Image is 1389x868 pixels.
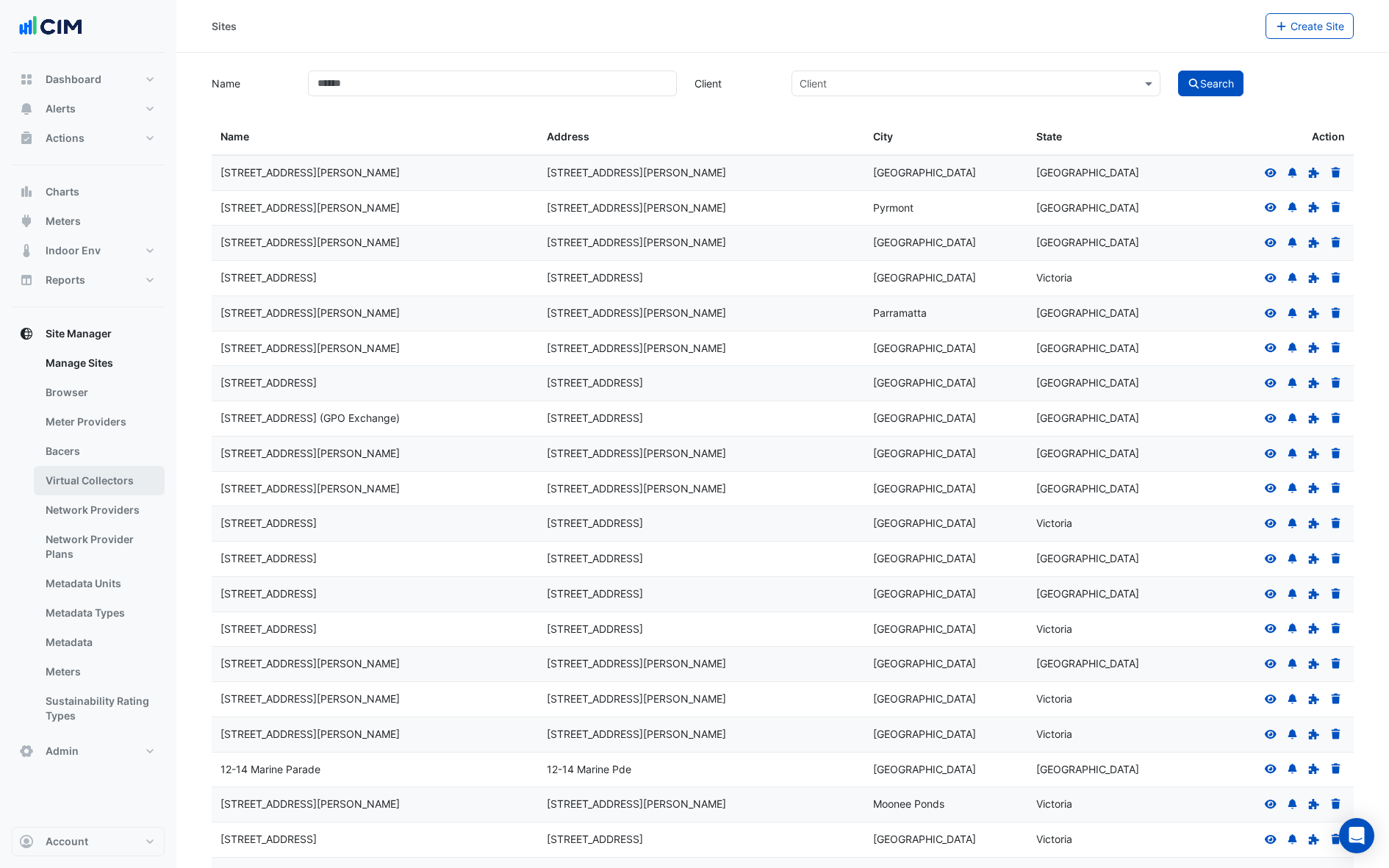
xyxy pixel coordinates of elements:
div: [GEOGRAPHIC_DATA] [873,656,1019,672]
a: Delete Site [1329,376,1343,389]
div: [GEOGRAPHIC_DATA] [1036,305,1182,322]
div: [GEOGRAPHIC_DATA] [873,234,1019,251]
div: [GEOGRAPHIC_DATA] [1036,200,1182,217]
a: Delete Site [1329,692,1343,705]
a: Bacers [34,437,165,466]
button: Admin [12,736,165,766]
a: Metadata Units [34,569,165,598]
div: [STREET_ADDRESS][PERSON_NAME] [547,200,855,217]
div: [STREET_ADDRESS] [220,270,529,287]
div: [GEOGRAPHIC_DATA] [1036,234,1182,251]
div: [STREET_ADDRESS] [220,550,529,567]
a: Delete Site [1329,271,1343,284]
button: Site Manager [12,319,165,348]
div: [GEOGRAPHIC_DATA] [1036,656,1182,672]
div: Victoria [1036,726,1182,743]
span: Reports [46,273,85,287]
div: [GEOGRAPHIC_DATA] [873,445,1019,462]
span: Address [547,130,589,143]
div: Victoria [1036,270,1182,287]
a: Meters [34,657,165,686]
div: [STREET_ADDRESS] [547,270,855,287]
button: Create Site [1266,13,1354,39]
div: [GEOGRAPHIC_DATA] [1036,481,1182,498]
div: [STREET_ADDRESS][PERSON_NAME] [220,200,529,217]
button: Charts [12,177,165,207]
div: Victoria [1036,691,1182,708]
div: [STREET_ADDRESS] [547,375,855,392]
a: Delete Site [1329,412,1343,424]
div: [STREET_ADDRESS][PERSON_NAME] [220,796,529,813]
span: Actions [46,131,85,146]
div: [STREET_ADDRESS] [547,550,855,567]
div: [STREET_ADDRESS][PERSON_NAME] [220,340,529,357]
div: [STREET_ADDRESS][PERSON_NAME] [547,691,855,708]
div: [GEOGRAPHIC_DATA] [1036,165,1182,182]
div: Pyrmont [873,200,1019,217]
div: [STREET_ADDRESS][PERSON_NAME] [547,340,855,357]
span: Admin [46,744,79,758]
a: Meter Providers [34,407,165,437]
a: Delete Site [1329,728,1343,740]
button: Reports [12,265,165,295]
div: [STREET_ADDRESS][PERSON_NAME] [220,445,529,462]
div: [STREET_ADDRESS][PERSON_NAME] [220,481,529,498]
div: [GEOGRAPHIC_DATA] [873,726,1019,743]
div: [STREET_ADDRESS][PERSON_NAME] [220,305,529,322]
span: Name [220,130,249,143]
div: [GEOGRAPHIC_DATA] [873,761,1019,778]
div: [STREET_ADDRESS] [547,621,855,638]
div: Victoria [1036,831,1182,848]
app-icon: Alerts [19,101,34,116]
label: Name [203,71,299,96]
div: [GEOGRAPHIC_DATA] [873,340,1019,357]
div: [GEOGRAPHIC_DATA] [873,165,1019,182]
a: Metadata Types [34,598,165,628]
div: [GEOGRAPHIC_DATA] [1036,586,1182,603]
a: Network Providers [34,495,165,525]
a: Delete Site [1329,517,1343,529]
span: State [1036,130,1062,143]
div: [STREET_ADDRESS] [220,515,529,532]
div: [STREET_ADDRESS][PERSON_NAME] [220,726,529,743]
app-icon: Actions [19,131,34,146]
span: Dashboard [46,72,101,87]
div: [GEOGRAPHIC_DATA] [873,410,1019,427]
div: 12-14 Marine Pde [547,761,855,778]
div: Parramatta [873,305,1019,322]
div: [STREET_ADDRESS][PERSON_NAME] [220,691,529,708]
div: [STREET_ADDRESS][PERSON_NAME] [547,305,855,322]
span: Indoor Env [46,243,101,258]
a: Delete Site [1329,306,1343,319]
span: City [873,130,893,143]
app-icon: Reports [19,273,34,287]
div: [GEOGRAPHIC_DATA] [873,586,1019,603]
div: [STREET_ADDRESS] [220,621,529,638]
div: [STREET_ADDRESS] [547,586,855,603]
a: Delete Site [1329,201,1343,214]
div: [GEOGRAPHIC_DATA] [1036,445,1182,462]
span: Account [46,834,88,849]
div: [GEOGRAPHIC_DATA] [1036,375,1182,392]
div: Victoria [1036,796,1182,813]
div: [GEOGRAPHIC_DATA] [873,515,1019,532]
a: Virtual Collectors [34,466,165,495]
a: Browser [34,378,165,407]
a: Delete Site [1329,482,1343,495]
a: Delete Site [1329,236,1343,248]
a: Delete Site [1329,587,1343,600]
div: [STREET_ADDRESS] (GPO Exchange) [220,410,529,427]
div: [STREET_ADDRESS][PERSON_NAME] [547,726,855,743]
label: Client [686,71,782,96]
div: [GEOGRAPHIC_DATA] [1036,550,1182,567]
div: [STREET_ADDRESS][PERSON_NAME] [547,234,855,251]
button: Dashboard [12,65,165,94]
span: Site Manager [46,326,112,341]
div: [GEOGRAPHIC_DATA] [873,831,1019,848]
div: [STREET_ADDRESS][PERSON_NAME] [220,656,529,672]
span: Charts [46,184,79,199]
a: Delete Site [1329,797,1343,810]
div: [STREET_ADDRESS][PERSON_NAME] [547,445,855,462]
div: Site Manager [12,348,165,736]
app-icon: Admin [19,744,34,758]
